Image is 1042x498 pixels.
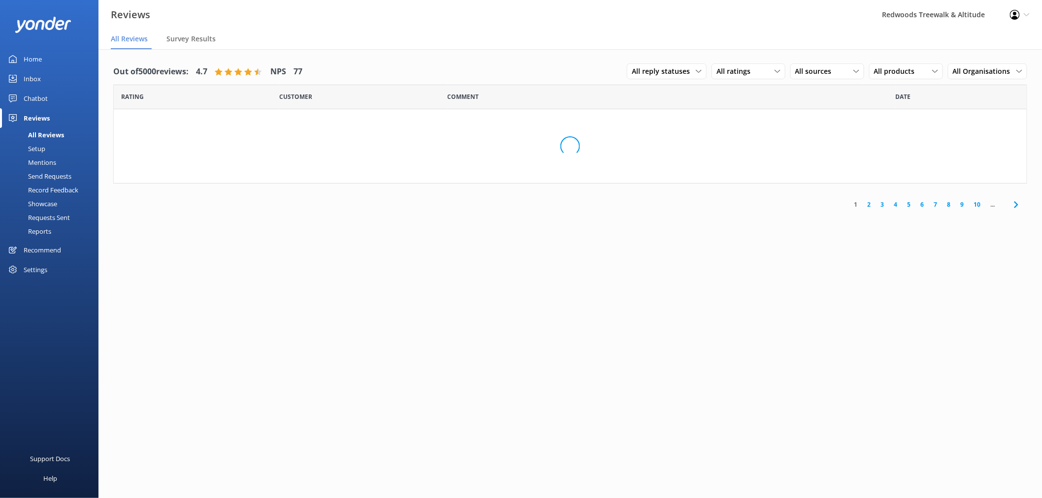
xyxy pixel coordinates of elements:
[6,197,57,211] div: Showcase
[929,200,943,209] a: 7
[632,66,696,77] span: All reply statuses
[6,128,98,142] a: All Reviews
[121,92,144,101] span: Date
[24,49,42,69] div: Home
[986,200,1000,209] span: ...
[6,211,70,224] div: Requests Sent
[6,142,45,156] div: Setup
[916,200,929,209] a: 6
[166,34,216,44] span: Survey Results
[279,92,312,101] span: Date
[6,183,98,197] a: Record Feedback
[716,66,756,77] span: All ratings
[6,169,98,183] a: Send Requests
[6,183,78,197] div: Record Feedback
[953,66,1016,77] span: All Organisations
[24,260,47,280] div: Settings
[969,200,986,209] a: 10
[6,224,98,238] a: Reports
[111,7,150,23] h3: Reviews
[293,65,302,78] h4: 77
[6,128,64,142] div: All Reviews
[874,66,921,77] span: All products
[24,89,48,108] div: Chatbot
[6,156,98,169] a: Mentions
[6,156,56,169] div: Mentions
[849,200,863,209] a: 1
[270,65,286,78] h4: NPS
[956,200,969,209] a: 9
[31,449,70,468] div: Support Docs
[15,17,71,33] img: yonder-white-logo.png
[6,197,98,211] a: Showcase
[24,69,41,89] div: Inbox
[863,200,876,209] a: 2
[6,211,98,224] a: Requests Sent
[6,224,51,238] div: Reports
[896,92,911,101] span: Date
[889,200,903,209] a: 4
[6,169,71,183] div: Send Requests
[43,468,57,488] div: Help
[943,200,956,209] a: 8
[876,200,889,209] a: 3
[903,200,916,209] a: 5
[111,34,148,44] span: All Reviews
[448,92,479,101] span: Question
[196,65,207,78] h4: 4.7
[24,108,50,128] div: Reviews
[24,240,61,260] div: Recommend
[113,65,189,78] h4: Out of 5000 reviews:
[795,66,838,77] span: All sources
[6,142,98,156] a: Setup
